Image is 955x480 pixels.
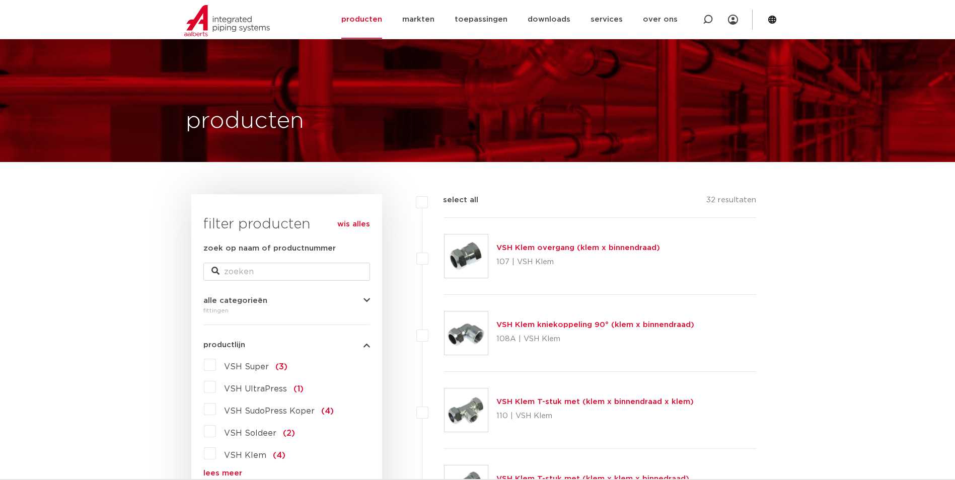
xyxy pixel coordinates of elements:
span: (4) [273,451,285,459]
label: select all [428,194,478,206]
a: VSH Klem kniekoppeling 90° (klem x binnendraad) [496,321,694,329]
a: lees meer [203,469,370,477]
span: VSH Super [224,363,269,371]
img: Thumbnail for VSH Klem overgang (klem x binnendraad) [445,234,488,278]
img: Thumbnail for VSH Klem kniekoppeling 90° (klem x binnendraad) [445,311,488,355]
span: VSH SudoPress Koper [224,407,315,415]
p: 110 | VSH Klem [496,408,694,424]
img: Thumbnail for VSH Klem T-stuk met (klem x binnendraad x klem) [445,388,488,432]
span: (2) [283,429,295,437]
button: productlijn [203,341,370,349]
span: VSH Soldeer [224,429,276,437]
a: wis alles [337,218,370,230]
button: alle categorieën [203,297,370,304]
a: VSH Klem overgang (klem x binnendraad) [496,244,660,252]
span: VSH UltraPress [224,385,287,393]
span: (4) [321,407,334,415]
span: productlijn [203,341,245,349]
span: alle categorieën [203,297,267,304]
p: 107 | VSH Klem [496,254,660,270]
h3: filter producten [203,214,370,234]
label: zoek op naam of productnummer [203,243,336,255]
h1: producten [186,105,304,137]
span: VSH Klem [224,451,266,459]
div: fittingen [203,304,370,316]
p: 32 resultaten [706,194,756,210]
input: zoeken [203,263,370,281]
span: (3) [275,363,287,371]
span: (1) [293,385,304,393]
a: VSH Klem T-stuk met (klem x binnendraad x klem) [496,398,694,406]
p: 108A | VSH Klem [496,331,694,347]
